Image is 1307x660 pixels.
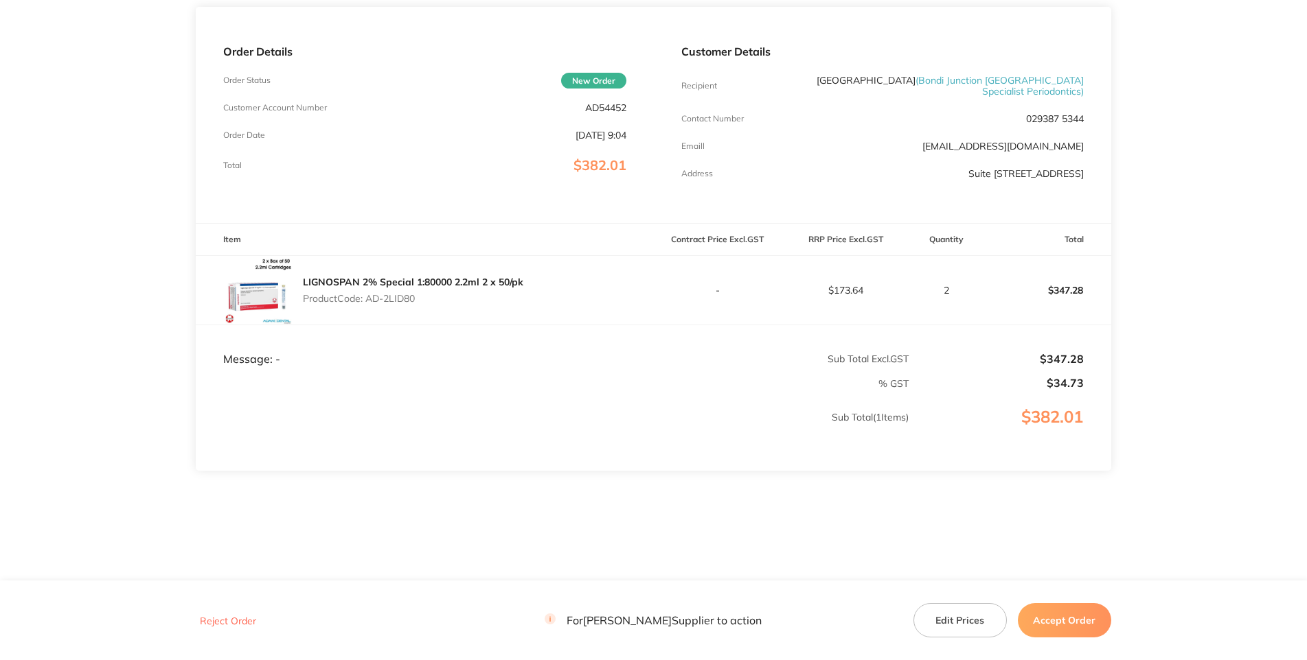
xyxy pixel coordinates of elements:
[654,224,782,256] th: Contract Price Excl. GST
[196,325,653,366] td: Message: -
[909,224,983,256] th: Quantity
[916,74,1084,97] span: ( Bondi Junction [GEOGRAPHIC_DATA] Specialist Periodontics )
[968,168,1084,179] p: Suite [STREET_ADDRESS]
[681,114,744,123] p: Contact Number
[913,603,1007,637] button: Edit Prices
[681,81,717,91] p: Recipient
[984,274,1111,307] p: $347.28
[223,45,626,58] p: Order Details
[910,408,1110,454] p: $382.01
[681,141,705,151] p: Emaill
[681,45,1084,58] p: Customer Details
[545,613,762,626] p: For [PERSON_NAME] Supplier to action
[196,224,653,256] th: Item
[655,285,781,296] p: -
[922,140,1084,152] a: [EMAIL_ADDRESS][DOMAIN_NAME]
[196,412,909,450] p: Sub Total ( 1 Items)
[655,353,909,364] p: Sub Total Excl. GST
[573,156,626,174] span: $382.01
[223,103,327,113] p: Customer Account Number
[681,169,713,178] p: Address
[910,377,1083,389] p: $34.73
[782,224,909,256] th: RRP Price Excl. GST
[910,285,982,296] p: 2
[223,256,292,325] img: aXB4bHBwbA
[576,130,626,141] p: [DATE] 9:04
[910,353,1083,365] p: $347.28
[303,293,523,304] p: Product Code: AD-2LID80
[782,285,909,296] p: $173.64
[815,75,1084,97] p: [GEOGRAPHIC_DATA]
[223,130,265,140] p: Order Date
[1018,603,1111,637] button: Accept Order
[561,73,626,89] span: New Order
[303,276,523,288] a: LIGNOSPAN 2% Special 1:80000 2.2ml 2 x 50/pk
[223,161,242,170] p: Total
[196,615,260,627] button: Reject Order
[196,378,909,389] p: % GST
[1026,113,1084,124] p: 029387 5344
[585,102,626,113] p: AD54452
[223,75,271,85] p: Order Status
[983,224,1111,256] th: Total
